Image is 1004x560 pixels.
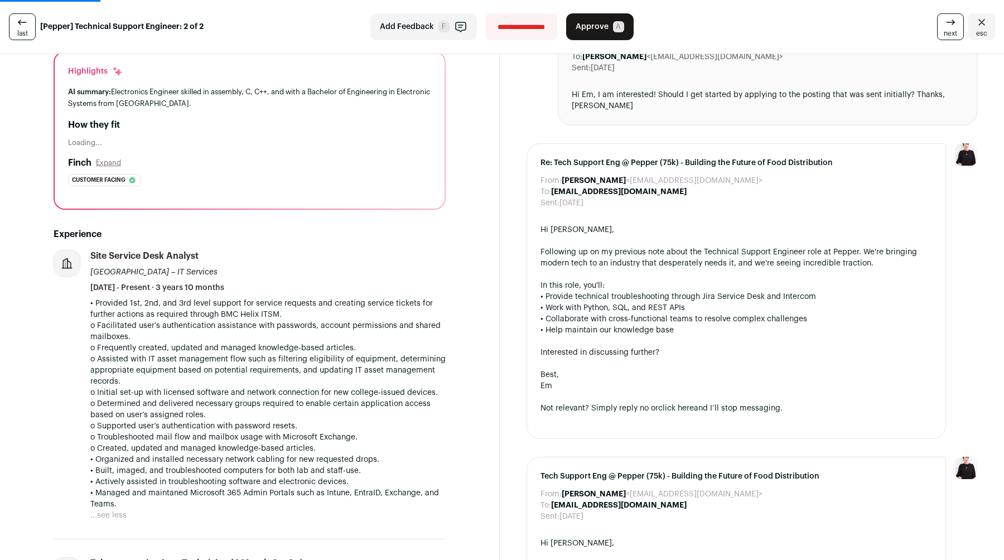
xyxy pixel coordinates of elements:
div: Not relevant? Simply reply no or and I’ll stop messaging. [540,403,932,414]
span: last [17,29,28,38]
a: next [937,13,964,40]
div: Interested in discussing further? [540,347,932,358]
dt: To: [572,51,582,62]
a: Close [968,13,995,40]
div: Hi [PERSON_NAME], [540,538,932,549]
img: 9240684-medium_jpg [955,457,977,479]
dd: <[EMAIL_ADDRESS][DOMAIN_NAME]> [562,175,762,186]
button: Add Feedback F [370,13,477,40]
span: Tech Support Eng @ Pepper (75k) - Building the Future of Food Distribution [540,471,932,482]
span: Customer facing [72,175,126,186]
div: Site Service Desk Analyst [90,250,199,262]
strong: [Pepper] Technical Support Engineer: 2 of 2 [40,21,204,32]
button: Approve A [566,13,634,40]
h2: Experience [54,228,446,241]
dt: Sent: [540,511,559,522]
span: [DATE] - Present · 3 years 10 months [90,282,224,293]
div: • Help maintain our knowledge base [540,325,932,336]
span: Add Feedback [380,21,434,32]
dt: To: [540,186,551,197]
h2: How they fit [68,118,431,132]
dt: Sent: [572,62,591,74]
b: [PERSON_NAME] [582,53,646,61]
div: Hi Em, I am interested! Should I get started by applying to the posting that was sent initially? ... [572,89,963,112]
h2: Finch [68,156,91,170]
div: Highlights [68,66,123,77]
span: F [438,21,450,32]
span: next [944,29,957,38]
span: esc [976,29,987,38]
b: [EMAIL_ADDRESS][DOMAIN_NAME] [551,501,687,509]
div: • Collaborate with cross-functional teams to resolve complex challenges [540,313,932,325]
dt: To: [540,500,551,511]
dt: From: [540,489,562,500]
dt: From: [540,175,562,186]
dd: <[EMAIL_ADDRESS][DOMAIN_NAME]> [562,489,762,500]
div: Electronics Engineer skilled in assembly, C, C++, and with a Bachelor of Engineering in Electroni... [68,86,431,109]
div: Following up on my previous note about the Technical Support Engineer role at Pepper. We're bring... [540,247,932,269]
span: [GEOGRAPHIC_DATA] – IT Services [90,268,218,276]
span: A [613,21,624,32]
div: Best, [540,369,932,380]
a: last [9,13,36,40]
dd: [DATE] [559,197,583,209]
b: [PERSON_NAME] [562,490,626,498]
div: • Work with Python, SQL, and REST APIs [540,302,932,313]
button: Expand [96,158,121,167]
div: Em [540,380,932,392]
dd: [DATE] [559,511,583,522]
dd: [DATE] [591,62,615,74]
span: Approve [576,21,609,32]
dd: <[EMAIL_ADDRESS][DOMAIN_NAME]> [582,51,783,62]
p: • Built, imaged, and troubleshooted computers for both lab and staff-use. [90,465,446,476]
b: [EMAIL_ADDRESS][DOMAIN_NAME] [551,188,687,196]
span: Re: Tech Support Eng @ Pepper (75k) - Building the Future of Food Distribution [540,157,932,168]
div: In this role, you'll: [540,280,932,291]
b: [PERSON_NAME] [562,177,626,185]
div: Loading... [68,138,431,147]
dt: Sent: [540,197,559,209]
img: 9240684-medium_jpg [955,143,977,166]
a: click here [658,404,694,412]
img: company-logo-placeholder-414d4e2ec0e2ddebbe968bf319fdfe5acfe0c9b87f798d344e800bc9a89632a0.png [54,250,80,276]
p: • Organized and installed necessary network cabling for new requested drops. [90,454,446,465]
p: • Provided 1st, 2nd, and 3rd level support for service requests and creating service tickets for ... [90,298,446,454]
button: ...see less [90,510,127,521]
span: AI summary: [68,88,111,95]
p: • Actively assisted in troubleshooting software and electronic devices. [90,476,446,487]
div: • Provide technical troubleshooting through Jira Service Desk and Intercom [540,291,932,302]
p: • Managed and maintaned Microsoft 365 Admin Portals such as Intune, EntraID, Exchange, and Teams. [90,487,446,510]
div: Hi [PERSON_NAME], [540,224,932,235]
